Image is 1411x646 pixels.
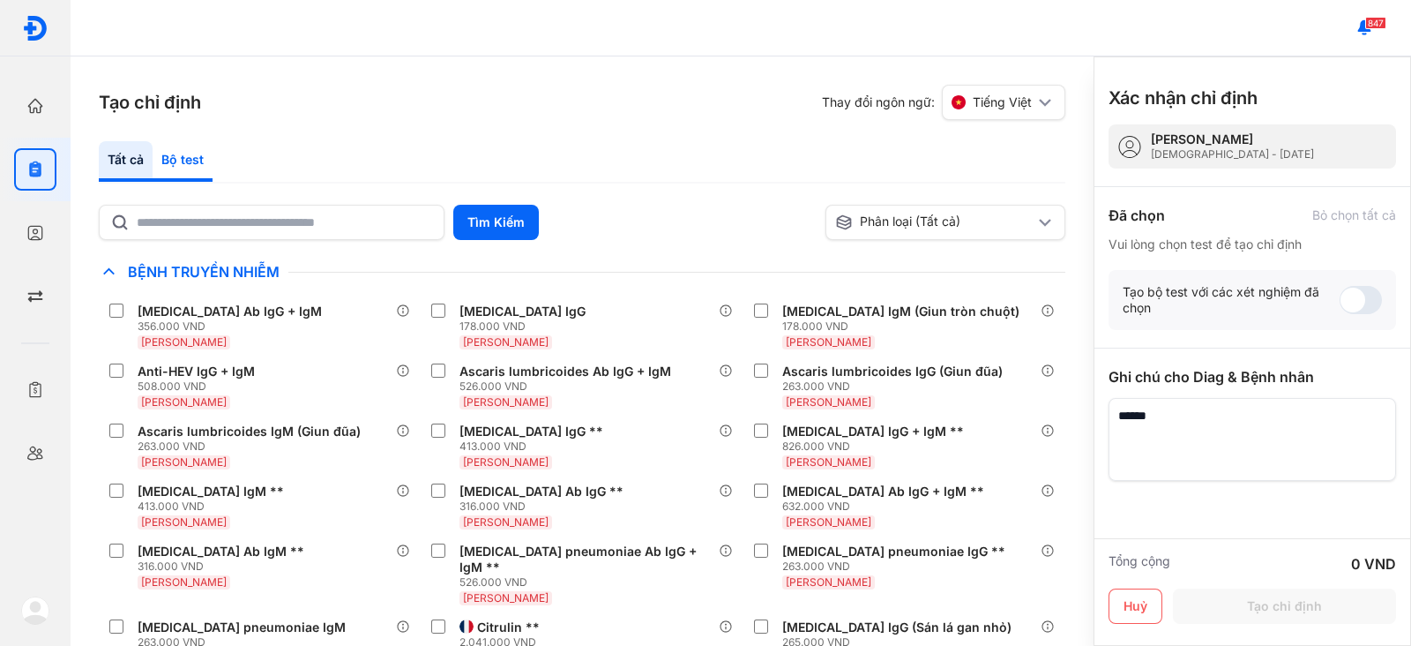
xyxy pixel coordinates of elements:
[459,544,711,575] div: [MEDICAL_DATA] pneumoniae Ab IgG + IgM **
[786,455,871,469] span: [PERSON_NAME]
[21,597,49,625] img: logo
[459,379,678,394] div: 526.000 VND
[782,364,1003,379] div: Ascaris lumbricoides IgG (Giun đũa)
[138,424,361,439] div: Ascaris lumbricoides IgM (Giun đũa)
[782,379,1010,394] div: 263.000 VND
[138,319,329,334] div: 356.000 VND
[453,205,539,240] button: Tìm Kiếm
[459,424,603,439] div: [MEDICAL_DATA] IgG **
[1312,207,1396,223] div: Bỏ chọn tất cả
[153,141,213,182] div: Bộ test
[138,439,368,454] div: 263.000 VND
[782,319,1027,334] div: 178.000 VND
[786,335,871,349] span: [PERSON_NAME]
[141,335,227,349] span: [PERSON_NAME]
[1151,147,1314,161] div: [DEMOGRAPHIC_DATA] - [DATE]
[141,575,227,589] span: [PERSON_NAME]
[782,560,1012,574] div: 263.000 VND
[835,214,1034,231] div: Phân loại (Tất cả)
[463,515,549,529] span: [PERSON_NAME]
[786,395,871,409] span: [PERSON_NAME]
[99,141,153,182] div: Tất cả
[477,620,540,635] div: Citrulin **
[463,335,549,349] span: [PERSON_NAME]
[459,319,593,334] div: 178.000 VND
[99,90,201,115] h3: Tạo chỉ định
[138,484,284,500] div: [MEDICAL_DATA] IgM **
[782,424,964,439] div: [MEDICAL_DATA] IgG + IgM **
[463,395,549,409] span: [PERSON_NAME]
[1109,366,1396,387] div: Ghi chú cho Diag & Bệnh nhân
[782,500,991,514] div: 632.000 VND
[459,439,610,454] div: 413.000 VND
[138,560,311,574] div: 316.000 VND
[1123,284,1340,316] div: Tạo bộ test với các xét nghiệm đã chọn
[463,591,549,605] span: [PERSON_NAME]
[822,85,1065,120] div: Thay đổi ngôn ngữ:
[141,515,227,529] span: [PERSON_NAME]
[141,395,227,409] span: [PERSON_NAME]
[459,484,623,500] div: [MEDICAL_DATA] Ab IgG **
[138,500,291,514] div: 413.000 VND
[1365,17,1386,29] span: 847
[459,304,586,319] div: [MEDICAL_DATA] IgG
[782,484,984,500] div: [MEDICAL_DATA] Ab IgG + IgM **
[1109,237,1396,252] div: Vui lòng chọn test để tạo chỉ định
[973,94,1032,110] span: Tiếng Việt
[119,263,288,281] span: Bệnh Truyền Nhiễm
[782,620,1012,635] div: [MEDICAL_DATA] IgG (Sán lá gan nhỏ)
[1109,589,1162,624] button: Huỷ
[1109,205,1165,226] div: Đã chọn
[1109,553,1170,575] div: Tổng cộng
[138,620,346,635] div: [MEDICAL_DATA] pneumoniae IgM
[138,304,322,319] div: [MEDICAL_DATA] Ab IgG + IgM
[459,364,671,379] div: Ascaris lumbricoides Ab IgG + IgM
[786,515,871,529] span: [PERSON_NAME]
[138,544,304,560] div: [MEDICAL_DATA] Ab IgM **
[22,15,49,41] img: logo
[1151,131,1314,147] div: [PERSON_NAME]
[138,364,255,379] div: Anti-HEV IgG + IgM
[1351,553,1396,575] div: 0 VND
[1173,589,1396,624] button: Tạo chỉ định
[786,575,871,589] span: [PERSON_NAME]
[459,575,718,590] div: 526.000 VND
[782,544,1005,560] div: [MEDICAL_DATA] pneumoniae IgG **
[138,379,262,394] div: 508.000 VND
[782,439,971,454] div: 826.000 VND
[1109,86,1258,110] h3: Xác nhận chỉ định
[782,304,1019,319] div: [MEDICAL_DATA] IgM (Giun tròn chuột)
[459,500,631,514] div: 316.000 VND
[463,455,549,469] span: [PERSON_NAME]
[141,455,227,469] span: [PERSON_NAME]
